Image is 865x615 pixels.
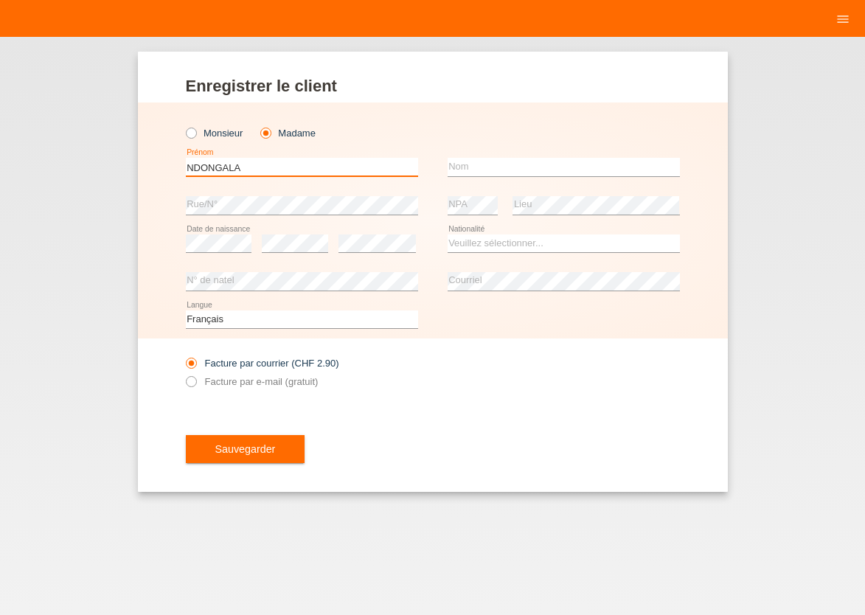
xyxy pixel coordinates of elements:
input: Madame [260,128,270,137]
label: Facture par e-mail (gratuit) [186,376,319,387]
h1: Enregistrer le client [186,77,680,95]
button: Sauvegarder [186,435,305,463]
label: Madame [260,128,316,139]
input: Facture par e-mail (gratuit) [186,376,195,395]
label: Monsieur [186,128,243,139]
a: menu [828,14,858,23]
input: Facture par courrier (CHF 2.90) [186,358,195,376]
span: Sauvegarder [215,443,276,455]
input: Monsieur [186,128,195,137]
label: Facture par courrier (CHF 2.90) [186,358,339,369]
i: menu [836,12,850,27]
